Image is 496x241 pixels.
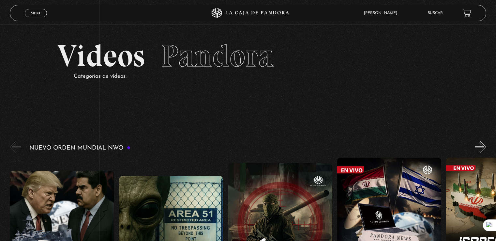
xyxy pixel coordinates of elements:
button: Next [475,141,486,153]
p: Categorías de videos: [74,72,438,82]
span: Pandora [161,37,274,74]
h3: Nuevo Orden Mundial NWO [29,145,130,151]
span: Cerrar [28,17,44,21]
span: [PERSON_NAME] [361,11,404,15]
a: View your shopping cart [462,8,471,17]
h2: Videos [57,40,438,72]
a: Buscar [428,11,443,15]
button: Previous [10,141,21,153]
span: Menu [31,11,41,15]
